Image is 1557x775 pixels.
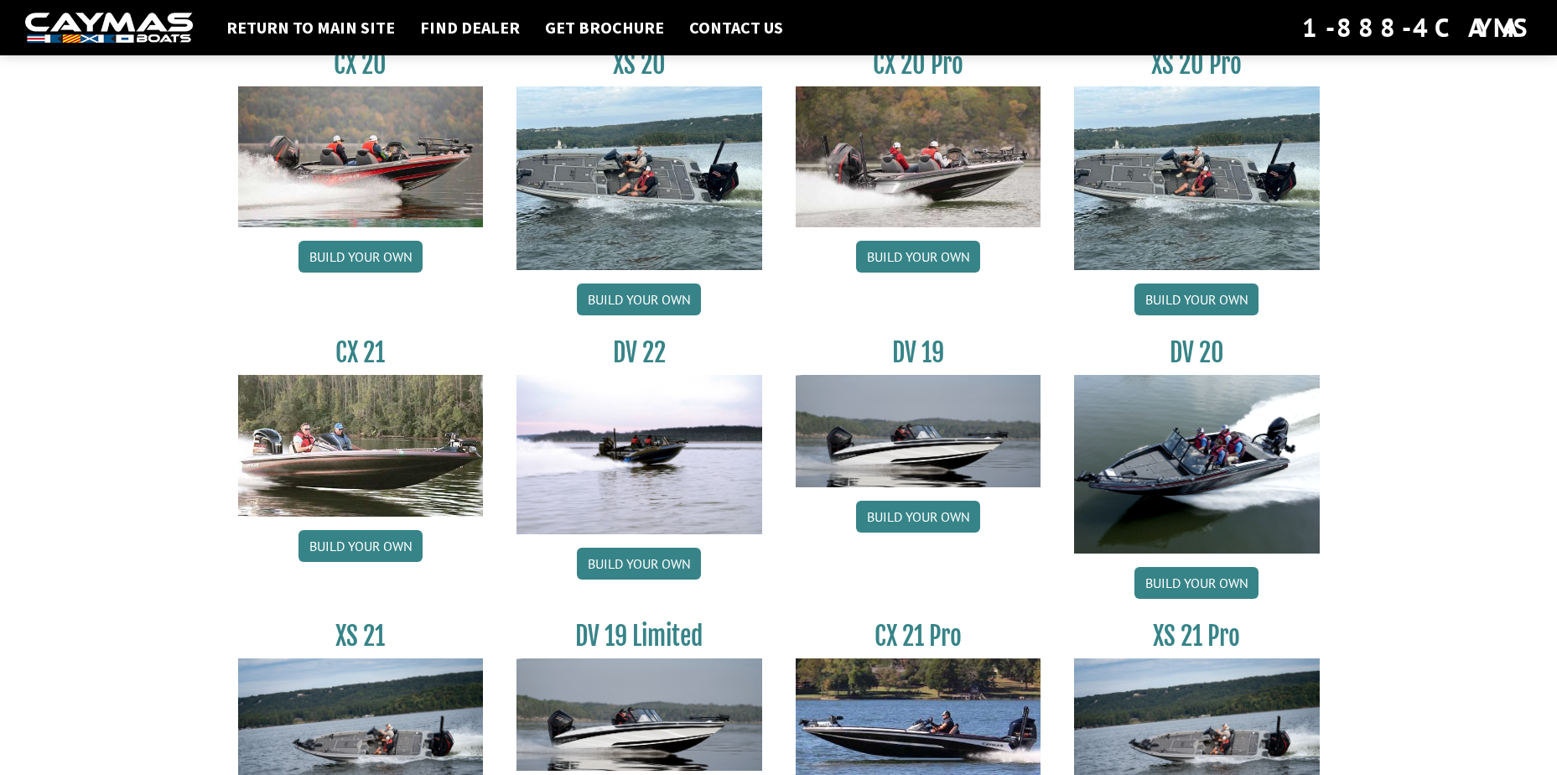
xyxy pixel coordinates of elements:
[856,241,980,273] a: Build your own
[218,17,403,39] a: Return to main site
[516,621,762,652] h3: DV 19 Limited
[856,501,980,533] a: Build your own
[1134,283,1259,315] a: Build your own
[516,49,762,80] h3: XS 20
[681,17,791,39] a: Contact Us
[1074,375,1320,554] img: DV_20_from_website_for_caymas_connect.png
[412,17,528,39] a: Find Dealer
[796,86,1041,227] img: CX-20Pro_thumbnail.jpg
[537,17,672,39] a: Get Brochure
[1302,9,1532,46] div: 1-888-4CAYMAS
[516,658,762,771] img: dv-19-ban_from_website_for_caymas_connect.png
[516,337,762,368] h3: DV 22
[238,375,484,516] img: CX21_thumb.jpg
[796,621,1041,652] h3: CX 21 Pro
[1074,86,1320,270] img: XS_20_resized.jpg
[1134,567,1259,599] a: Build your own
[1074,49,1320,80] h3: XS 20 Pro
[298,241,423,273] a: Build your own
[238,49,484,80] h3: CX 20
[298,530,423,562] a: Build your own
[238,621,484,652] h3: XS 21
[1074,621,1320,652] h3: XS 21 Pro
[796,49,1041,80] h3: CX 20 Pro
[796,337,1041,368] h3: DV 19
[577,548,701,580] a: Build your own
[238,86,484,227] img: CX-20_thumbnail.jpg
[577,283,701,315] a: Build your own
[1074,337,1320,368] h3: DV 20
[516,375,762,534] img: DV22_original_motor_cropped_for_caymas_connect.jpg
[796,375,1041,487] img: dv-19-ban_from_website_for_caymas_connect.png
[25,13,193,44] img: white-logo-c9c8dbefe5ff5ceceb0f0178aa75bf4bb51f6bca0971e226c86eb53dfe498488.png
[516,86,762,270] img: XS_20_resized.jpg
[238,337,484,368] h3: CX 21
